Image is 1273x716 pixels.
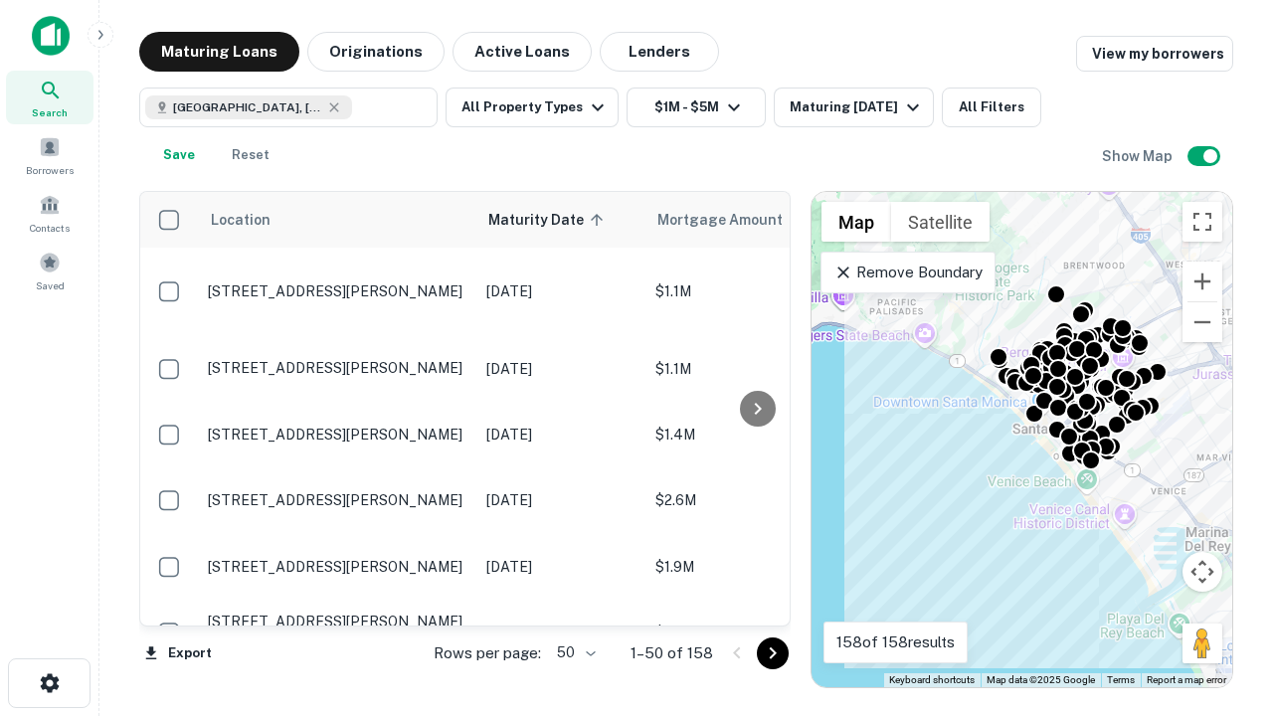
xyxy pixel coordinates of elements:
[790,95,925,119] div: Maturing [DATE]
[208,282,466,300] p: [STREET_ADDRESS][PERSON_NAME]
[486,424,636,446] p: [DATE]
[655,358,854,380] p: $1.1M
[655,424,854,446] p: $1.4M
[817,661,882,687] a: Open this area in Google Maps (opens a new window)
[32,16,70,56] img: capitalize-icon.png
[210,208,271,232] span: Location
[1182,624,1222,663] button: Drag Pegman onto the map to open Street View
[889,673,975,687] button: Keyboard shortcuts
[1076,36,1233,72] a: View my borrowers
[208,558,466,576] p: [STREET_ADDRESS][PERSON_NAME]
[6,71,93,124] a: Search
[6,244,93,297] a: Saved
[1174,493,1273,589] iframe: Chat Widget
[645,192,864,248] th: Mortgage Amount
[486,622,636,643] p: [DATE]
[1182,202,1222,242] button: Toggle fullscreen view
[987,674,1095,685] span: Map data ©2025 Google
[657,208,809,232] span: Mortgage Amount
[655,280,854,302] p: $1.1M
[208,359,466,377] p: [STREET_ADDRESS][PERSON_NAME]
[173,98,322,116] span: [GEOGRAPHIC_DATA], [GEOGRAPHIC_DATA], [GEOGRAPHIC_DATA]
[549,638,599,667] div: 50
[208,613,466,630] p: [STREET_ADDRESS][PERSON_NAME]
[1102,145,1176,167] h6: Show Map
[434,641,541,665] p: Rows per page:
[833,261,982,284] p: Remove Boundary
[208,426,466,444] p: [STREET_ADDRESS][PERSON_NAME]
[757,637,789,669] button: Go to next page
[821,202,891,242] button: Show street map
[891,202,990,242] button: Show satellite imagery
[476,192,645,248] th: Maturity Date
[600,32,719,72] button: Lenders
[631,641,713,665] p: 1–50 of 158
[1147,674,1226,685] a: Report a map error
[836,630,955,654] p: 158 of 158 results
[36,277,65,293] span: Saved
[486,358,636,380] p: [DATE]
[488,208,610,232] span: Maturity Date
[655,556,854,578] p: $1.9M
[139,638,217,668] button: Export
[812,192,1232,687] div: 0 0
[655,489,854,511] p: $2.6M
[307,32,445,72] button: Originations
[1107,674,1135,685] a: Terms (opens in new tab)
[26,162,74,178] span: Borrowers
[942,88,1041,127] button: All Filters
[198,192,476,248] th: Location
[627,88,766,127] button: $1M - $5M
[486,280,636,302] p: [DATE]
[1182,262,1222,301] button: Zoom in
[655,622,854,643] p: $3.4M
[147,135,211,175] button: Save your search to get updates of matches that match your search criteria.
[6,186,93,240] a: Contacts
[486,489,636,511] p: [DATE]
[219,135,282,175] button: Reset
[1182,302,1222,342] button: Zoom out
[774,88,934,127] button: Maturing [DATE]
[453,32,592,72] button: Active Loans
[30,220,70,236] span: Contacts
[139,32,299,72] button: Maturing Loans
[6,128,93,182] a: Borrowers
[486,556,636,578] p: [DATE]
[446,88,619,127] button: All Property Types
[817,661,882,687] img: Google
[32,104,68,120] span: Search
[208,491,466,509] p: [STREET_ADDRESS][PERSON_NAME]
